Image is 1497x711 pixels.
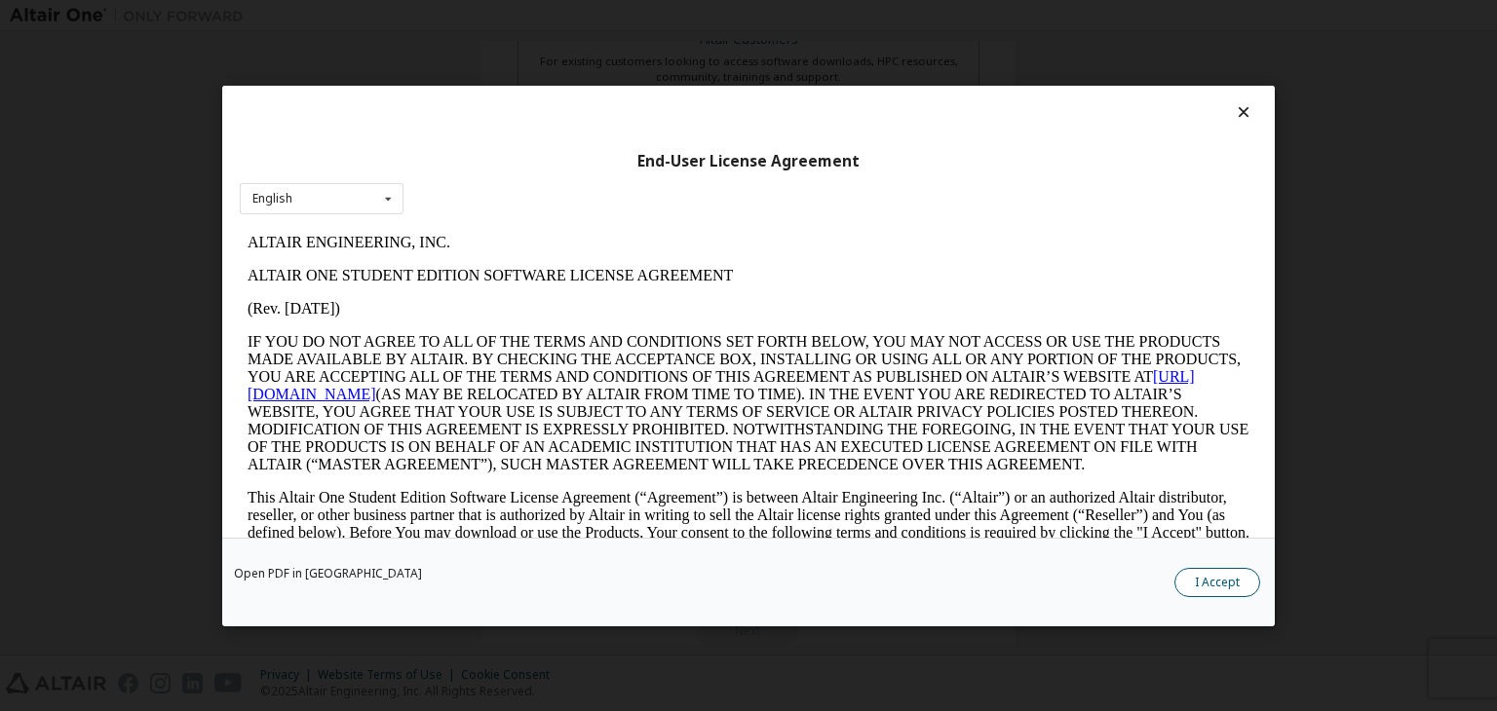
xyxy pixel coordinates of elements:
a: Open PDF in [GEOGRAPHIC_DATA] [234,568,422,580]
div: English [252,193,292,205]
p: (Rev. [DATE]) [8,74,1010,92]
p: IF YOU DO NOT AGREE TO ALL OF THE TERMS AND CONDITIONS SET FORTH BELOW, YOU MAY NOT ACCESS OR USE... [8,107,1010,247]
a: [URL][DOMAIN_NAME] [8,142,955,176]
p: ALTAIR ENGINEERING, INC. [8,8,1010,25]
div: End-User License Agreement [240,151,1257,170]
p: This Altair One Student Edition Software License Agreement (“Agreement”) is between Altair Engine... [8,263,1010,333]
button: I Accept [1174,568,1260,597]
p: ALTAIR ONE STUDENT EDITION SOFTWARE LICENSE AGREEMENT [8,41,1010,58]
